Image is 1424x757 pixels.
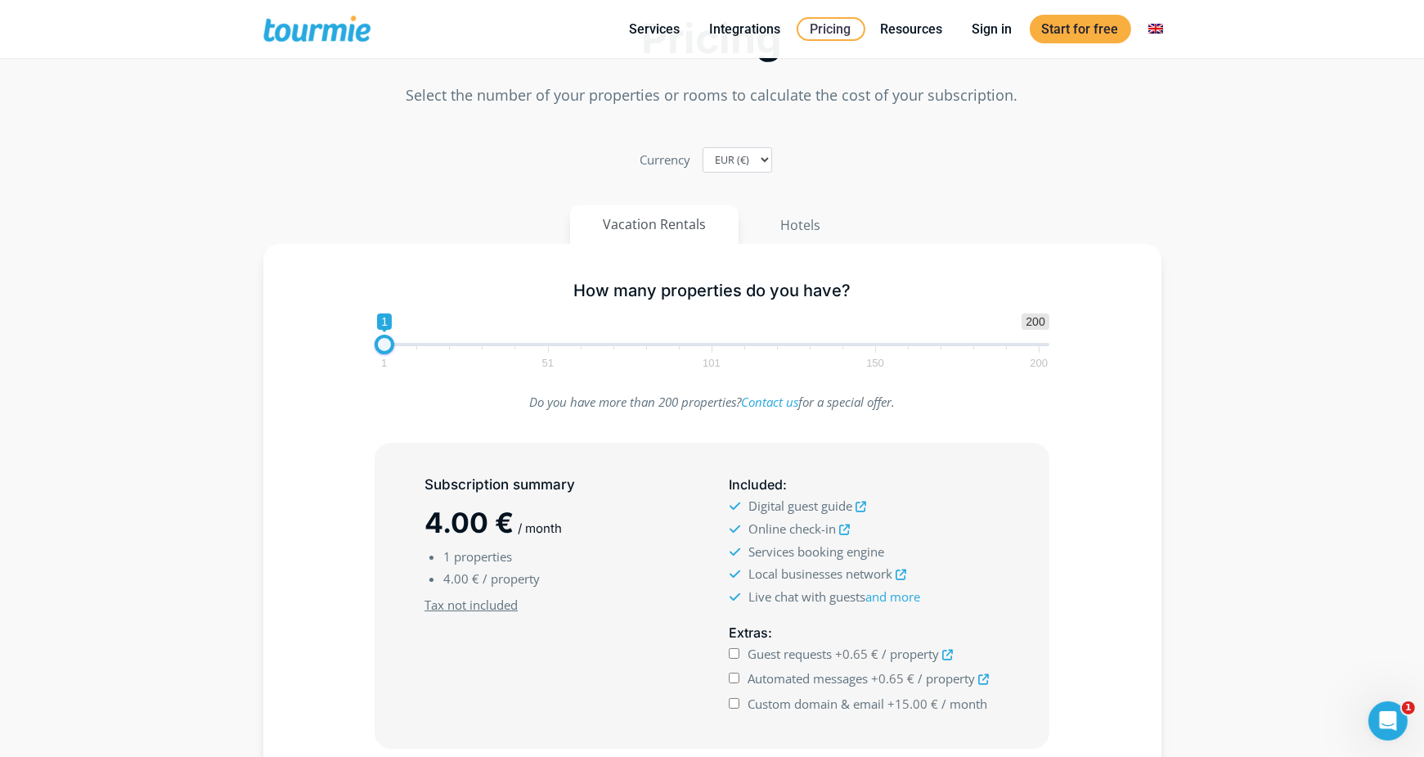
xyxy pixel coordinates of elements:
span: / property [918,670,975,687]
span: 150 [864,359,887,367]
a: and more [865,588,920,605]
span: Included [729,476,783,493]
span: / month [941,696,987,712]
span: properties [454,548,512,565]
h5: : [729,475,999,495]
span: 1 [377,313,392,330]
span: 101 [700,359,723,367]
span: +15.00 € [887,696,938,712]
p: Do you have more than 200 properties? for a special offer. [375,391,1049,413]
button: Vacation Rentals [570,205,739,244]
span: Services booking engine [748,543,884,560]
a: Resources [869,19,955,39]
span: 1 [379,359,389,367]
span: Custom domain & email [748,696,884,712]
span: / property [483,570,540,587]
u: Tax not included [425,597,518,613]
h5: Subscription summary [425,475,694,495]
span: Live chat with guests [748,588,920,605]
span: +0.65 € [871,670,914,687]
a: Integrations [698,19,793,39]
h2: Pricing [263,20,1161,58]
a: Pricing [797,17,865,41]
span: 51 [540,359,556,367]
span: Extras [729,624,768,641]
iframe: Intercom live chat [1368,701,1408,741]
span: 200 [1022,313,1049,330]
span: Automated messages [748,670,868,687]
h5: : [729,623,999,643]
span: 4.00 € [443,570,479,587]
a: Start for free [1030,15,1131,43]
span: +0.65 € [835,646,878,662]
p: Select the number of your properties or rooms to calculate the cost of your subscription. [263,84,1161,106]
a: Contact us [741,394,798,410]
span: 1 [443,548,451,565]
span: / property [882,646,939,662]
a: Sign in [960,19,1025,39]
span: Digital guest guide [748,498,852,514]
a: Services [618,19,693,39]
h5: How many properties do you have? [375,281,1049,301]
span: 4.00 € [425,506,514,539]
label: Currency [640,149,690,171]
span: Local businesses network [748,565,892,582]
span: Guest requests [748,646,832,662]
span: Online check-in [748,520,836,537]
button: Hotels [747,205,854,245]
span: 200 [1027,359,1050,367]
span: 1 [1402,701,1415,714]
span: / month [518,520,562,536]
